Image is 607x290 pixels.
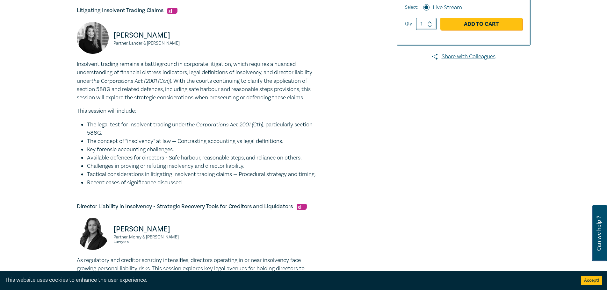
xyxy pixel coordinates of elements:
small: Partner, Moray & [PERSON_NAME] Lawyers [113,235,194,244]
label: Qty [405,20,412,27]
button: Accept cookies [581,276,602,285]
h5: Director Liability in Insolvency - Strategic Recovery Tools for Creditors and Liquidators [77,203,319,210]
li: Key forensic accounting challenges. [87,145,319,154]
span: Select: [405,4,418,11]
em: the Corporations Act (2001 (Cth)) [91,77,171,84]
label: Live Stream [433,4,462,12]
img: Radhika Kanhai [77,218,109,250]
h5: Litigating Insolvent Trading Claims [77,7,319,14]
img: Lily Nguyen [77,22,109,54]
img: Substantive Law [297,204,307,210]
li: Challenges in proving or refuting insolvency and director liability. [87,162,319,170]
p: As regulatory and creditor scrutiny intensifies, directors operating in or near insolvency face g... [77,256,319,289]
a: Add to Cart [440,18,522,30]
li: The concept of “insolvency” at law — Contrasting accounting vs legal definitions. [87,137,319,145]
p: [PERSON_NAME] [113,30,194,40]
p: This session will include: [77,107,319,115]
small: Partner, Lander & [PERSON_NAME] [113,41,194,46]
div: This website uses cookies to enhance the user experience. [5,276,571,284]
p: [PERSON_NAME] [113,224,194,234]
li: The legal test for insolvent trading under , particularly section 588G. [87,120,319,137]
li: Tactical considerations in litigating insolvent trading claims — Procedural strategy and timing. [87,170,319,179]
li: Recent cases of significance discussed. [87,179,319,187]
p: Insolvent trading remains a battleground in corporate litigation, which requires a nuanced unders... [77,60,319,102]
a: Share with Colleagues [397,53,531,61]
input: 1 [416,18,437,30]
span: Can we help ? [596,209,602,258]
li: Available defences for directors - Safe harbour, reasonable steps, and reliance on others. [87,154,319,162]
img: Substantive Law [167,8,177,14]
em: the Corporations Act 2001 (Cth) [186,121,263,128]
